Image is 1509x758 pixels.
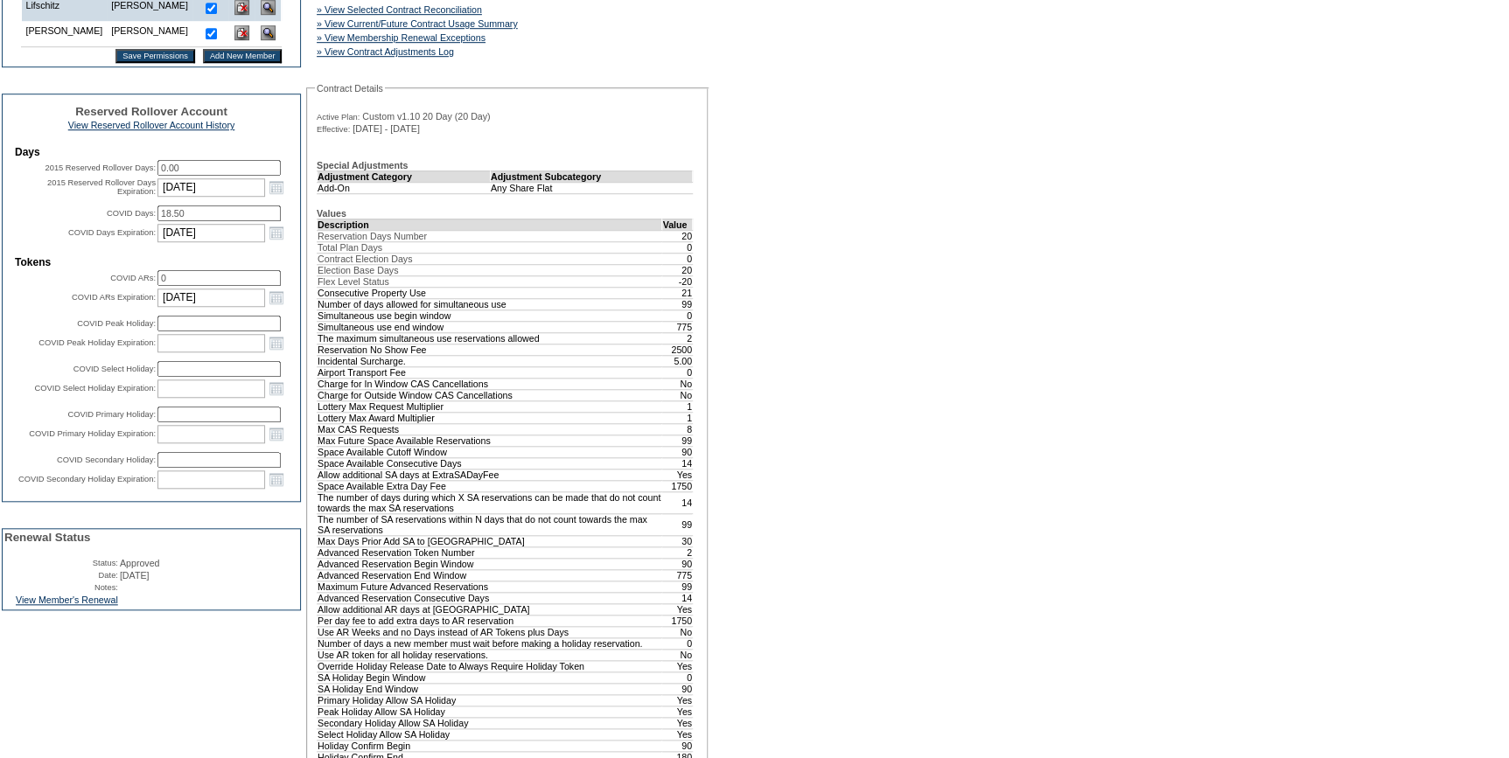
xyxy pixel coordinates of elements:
[662,603,693,615] td: Yes
[317,32,486,43] a: » View Membership Renewal Exceptions
[318,546,662,558] td: Advanced Reservation Token Number
[662,717,693,728] td: Yes
[35,384,156,393] label: COVID Select Holiday Expiration:
[662,366,693,378] td: 0
[662,706,693,717] td: Yes
[318,400,662,412] td: Lottery Max Request Multiplier
[4,570,118,581] td: Date:
[662,469,693,480] td: Yes
[318,446,662,457] td: Space Available Cutoff Window
[662,321,693,332] td: 775
[318,378,662,389] td: Charge for In Window CAS Cancellations
[318,423,662,435] td: Max CAS Requests
[662,569,693,581] td: 775
[21,21,107,47] td: [PERSON_NAME]
[318,435,662,446] td: Max Future Space Available Reservations
[267,223,286,242] a: Open the calendar popup.
[16,595,118,605] a: View Member's Renewal
[318,219,662,230] td: Description
[318,513,662,535] td: The number of SA reservations within N days that do not count towards the max SA reservations
[318,332,662,344] td: The maximum simultaneous use reservations allowed
[317,112,360,122] span: Active Plan:
[45,163,156,172] label: 2015 Reserved Rollover Days:
[318,740,662,751] td: Holiday Confirm Begin
[318,535,662,546] td: Max Days Prior Add SA to [GEOGRAPHIC_DATA]
[662,740,693,751] td: 90
[317,124,350,135] span: Effective:
[662,457,693,469] td: 14
[57,455,156,464] label: COVID Secondary Holiday:
[662,287,693,298] td: 21
[662,309,693,321] td: 0
[318,389,662,400] td: Charge for Outside Window CAS Cancellations
[318,344,662,355] td: Reservation No Show Fee
[662,332,693,344] td: 2
[662,400,693,412] td: 1
[662,253,693,264] td: 0
[318,170,491,182] td: Adjustment Category
[662,649,693,660] td: No
[315,83,385,94] legend: Contract Details
[75,105,227,118] span: Reserved Rollover Account
[318,626,662,637] td: Use AR Weeks and no Days instead of AR Tokens plus Days
[203,49,283,63] input: Add New Member
[662,535,693,546] td: 30
[662,592,693,603] td: 14
[120,558,160,568] span: Approved
[77,319,156,328] label: COVID Peak Holiday:
[662,264,693,275] td: 20
[318,683,662,694] td: SA Holiday End Window
[662,298,693,309] td: 99
[662,435,693,446] td: 99
[107,209,156,218] label: COVID Days:
[317,4,482,15] a: » View Selected Contract Reconciliation
[38,338,156,347] label: COVID Peak Holiday Expiration:
[662,626,693,637] td: No
[267,469,286,489] a: Open the calendar popup.
[318,592,662,603] td: Advanced Reservation Consecutive Days
[662,581,693,592] td: 99
[120,570,150,581] span: [DATE]
[318,309,662,321] td: Simultaneous use begin window
[662,615,693,626] td: 1750
[318,558,662,569] td: Advanced Reservation Begin Window
[318,242,382,253] span: Total Plan Days
[662,694,693,706] td: Yes
[318,728,662,740] td: Select Holiday Allow SA Holiday
[318,298,662,309] td: Number of days allowed for simultaneous use
[318,671,662,683] td: SA Holiday Begin Window
[662,728,693,740] td: Yes
[73,365,156,373] label: COVID Select Holiday:
[362,111,490,122] span: Custom v1.10 20 Day (20 Day)
[267,333,286,352] a: Open the calendar popup.
[318,182,491,193] td: Add-On
[318,706,662,717] td: Peak Holiday Allow SA Holiday
[318,717,662,728] td: Secondary Holiday Allow SA Holiday
[267,288,286,307] a: Open the calendar popup.
[115,49,195,63] input: Save Permissions
[15,146,288,158] td: Days
[318,254,412,264] span: Contract Election Days
[662,637,693,649] td: 0
[267,379,286,398] a: Open the calendar popup.
[662,683,693,694] td: 90
[318,469,662,480] td: Allow additional SA days at ExtraSADayFee
[18,475,156,483] label: COVID Secondary Holiday Expiration:
[662,355,693,366] td: 5.00
[47,178,156,196] label: 2015 Reserved Rollover Days Expiration:
[318,480,662,491] td: Space Available Extra Day Fee
[318,287,662,298] td: Consecutive Property Use
[662,241,693,253] td: 0
[318,603,662,615] td: Allow additional AR days at [GEOGRAPHIC_DATA]
[317,46,454,57] a: » View Contract Adjustments Log
[261,25,276,40] img: View Dashboard
[662,480,693,491] td: 1750
[72,293,156,302] label: COVID ARs Expiration:
[318,569,662,581] td: Advanced Reservation End Window
[662,219,693,230] td: Value
[318,491,662,513] td: The number of days during which X SA reservations can be made that do not count towards the max S...
[68,120,235,130] a: View Reserved Rollover Account History
[317,18,518,29] a: » View Current/Future Contract Usage Summary
[318,265,398,275] span: Election Base Days
[490,182,692,193] td: Any Share Flat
